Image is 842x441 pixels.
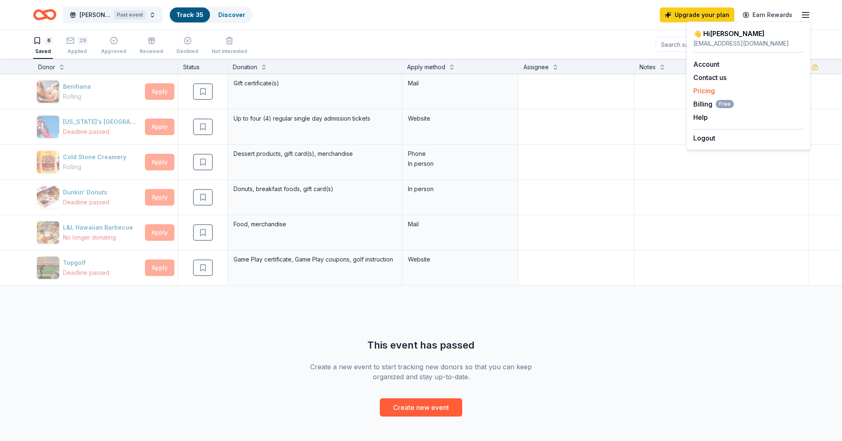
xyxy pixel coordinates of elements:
a: Track· 35 [176,11,203,18]
div: Assignee [524,62,549,72]
span: Free [716,100,734,108]
div: Approved [101,48,126,55]
a: Pricing [693,87,715,95]
button: Help [693,112,708,122]
button: Received [140,33,163,59]
div: Dessert products, gift card(s), merchandise [233,148,397,160]
div: 6 [45,36,53,45]
div: Game Play certificate, Game Play coupons, golf instruction [233,254,397,265]
div: Status [178,59,228,74]
div: Mail [408,219,512,229]
a: Account [693,60,719,68]
div: Gift certificate(s) [233,78,397,89]
div: Notes [639,62,656,72]
div: Not interested [212,48,247,55]
div: Apply method [407,62,445,72]
div: Food, merchandise [233,218,397,230]
div: Saved [33,48,53,55]
div: In person [408,159,512,169]
button: Logout [693,133,715,143]
div: Donation [233,62,257,72]
div: This event has passed [302,339,540,352]
div: Donor [38,62,55,72]
div: 29 [78,36,88,45]
div: Up to four (4) regular single day admission tickets [233,113,397,124]
div: Applied [66,48,88,55]
div: Create a new event to start tracking new donors so that you can keep organized and stay up-to-date. [302,362,540,382]
a: Home [33,5,56,24]
button: Not interested [212,33,247,59]
div: Phone [408,149,512,159]
button: Approved [101,33,126,59]
div: Declined [176,48,198,55]
div: 👋 Hi [PERSON_NAME] [693,29,803,39]
input: Search saved [656,37,762,52]
button: 29Applied [66,33,88,59]
span: Billing [693,99,734,109]
button: Track· 35Discover [169,7,253,23]
div: In person [408,184,512,194]
button: 6Saved [33,33,53,59]
button: Declined [176,33,198,59]
div: Website [408,254,512,264]
a: Discover [218,11,245,18]
div: Past event [114,10,146,19]
a: Upgrade your plan [660,7,734,22]
button: [PERSON_NAME][GEOGRAPHIC_DATA] Night 2025Past event [63,7,162,23]
div: [EMAIL_ADDRESS][DOMAIN_NAME] [693,39,803,48]
button: Contact us [693,73,726,82]
div: Received [140,48,163,55]
button: Create new event [380,398,462,417]
a: Earn Rewards [738,7,797,22]
div: Donuts, breakfast foods, gift card(s) [233,183,397,195]
button: BillingFree [693,99,734,109]
span: [PERSON_NAME][GEOGRAPHIC_DATA] Night 2025 [80,10,111,20]
div: Website [408,114,512,124]
div: Mail [408,78,512,88]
